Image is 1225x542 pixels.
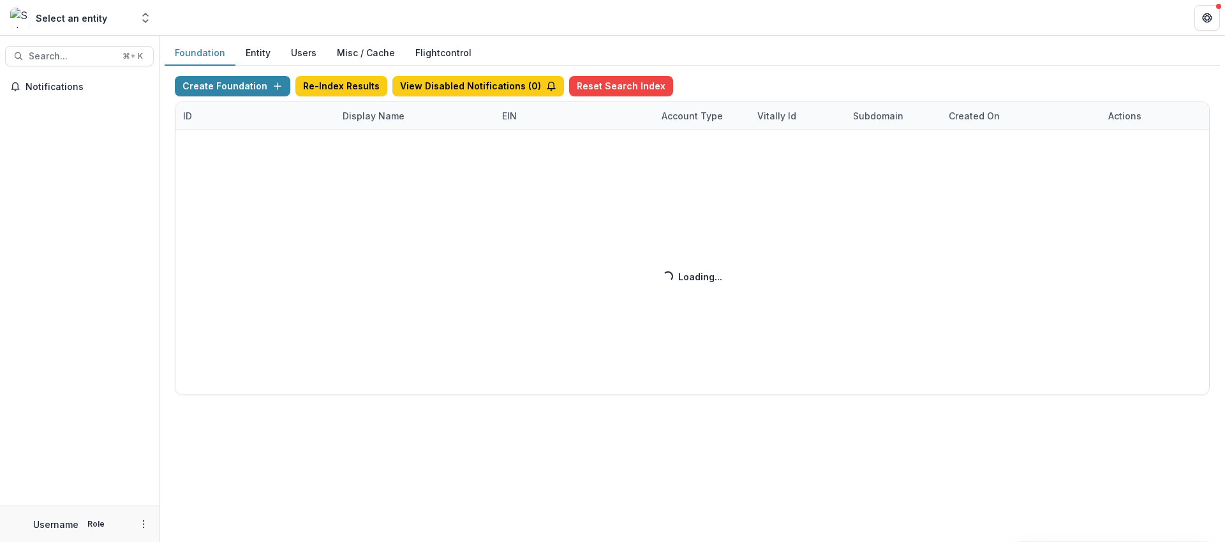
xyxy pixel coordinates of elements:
[327,41,405,66] button: Misc / Cache
[36,11,107,25] div: Select an entity
[281,41,327,66] button: Users
[120,49,145,63] div: ⌘ + K
[5,77,154,97] button: Notifications
[5,46,154,66] button: Search...
[415,46,471,59] a: Flightcontrol
[136,516,151,532] button: More
[235,41,281,66] button: Entity
[165,41,235,66] button: Foundation
[33,518,78,531] p: Username
[10,8,31,28] img: Select an entity
[26,82,149,93] span: Notifications
[29,51,115,62] span: Search...
[84,518,108,530] p: Role
[1194,5,1220,31] button: Get Help
[137,5,154,31] button: Open entity switcher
